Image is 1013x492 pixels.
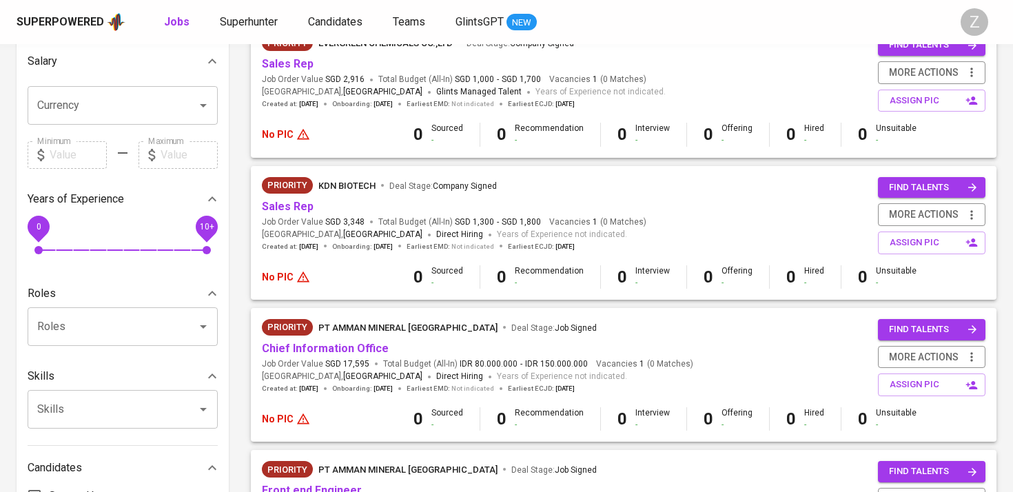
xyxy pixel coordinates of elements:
[456,15,504,28] span: GlintsGPT
[722,123,753,146] div: Offering
[413,267,423,287] b: 0
[436,371,483,381] span: Direct Hiring
[889,322,977,338] span: find talents
[17,12,125,32] a: Superpoweredapp logo
[635,134,670,146] div: -
[332,384,393,393] span: Onboarding :
[413,125,423,144] b: 0
[343,85,422,99] span: [GEOGRAPHIC_DATA]
[878,346,985,369] button: more actions
[508,384,575,393] span: Earliest ECJD :
[262,412,294,426] p: No PIC
[393,14,428,31] a: Teams
[332,99,393,109] span: Onboarding :
[455,74,494,85] span: SGD 1,000
[460,358,518,370] span: IDR 80.000.000
[508,99,575,109] span: Earliest ECJD :
[161,141,218,169] input: Value
[890,235,976,251] span: assign pic
[308,14,365,31] a: Candidates
[555,384,575,393] span: [DATE]
[393,15,425,28] span: Teams
[262,242,318,252] span: Created at :
[262,99,318,109] span: Created at :
[786,125,796,144] b: 0
[525,358,588,370] span: IDR 150.000.000
[502,74,541,85] span: SGD 1,700
[299,242,318,252] span: [DATE]
[497,409,506,429] b: 0
[28,362,218,390] div: Skills
[431,277,463,289] div: -
[497,74,499,85] span: -
[28,191,124,207] p: Years of Experience
[262,74,365,85] span: Job Order Value
[515,123,584,146] div: Recommendation
[451,242,494,252] span: Not indicated
[497,125,506,144] b: 0
[876,265,917,289] div: Unsuitable
[28,460,82,476] p: Candidates
[431,407,463,431] div: Sourced
[617,409,627,429] b: 0
[262,177,313,194] div: New Job received from Demand Team
[262,216,365,228] span: Job Order Value
[878,34,985,56] button: find talents
[50,141,107,169] input: Value
[194,400,213,419] button: Open
[262,127,294,141] p: No PIC
[637,358,644,370] span: 1
[28,53,57,70] p: Salary
[555,242,575,252] span: [DATE]
[876,134,917,146] div: -
[325,74,365,85] span: SGD 2,916
[617,125,627,144] b: 0
[889,464,977,480] span: find talents
[890,93,976,109] span: assign pic
[515,419,584,431] div: -
[804,419,824,431] div: -
[194,317,213,336] button: Open
[431,265,463,289] div: Sourced
[374,384,393,393] span: [DATE]
[889,37,977,53] span: find talents
[508,242,575,252] span: Earliest ECJD :
[318,181,376,191] span: KDN Biotech
[389,181,497,191] span: Deal Stage :
[343,228,422,242] span: [GEOGRAPHIC_DATA]
[262,461,313,478] div: New Job received from Demand Team
[722,265,753,289] div: Offering
[497,267,506,287] b: 0
[262,384,318,393] span: Created at :
[591,216,597,228] span: 1
[804,277,824,289] div: -
[318,322,498,333] span: PT Amman Mineral [GEOGRAPHIC_DATA]
[555,323,597,333] span: Job Signed
[549,74,646,85] span: Vacancies ( 0 Matches )
[890,377,976,393] span: assign pic
[299,384,318,393] span: [DATE]
[858,267,868,287] b: 0
[511,465,597,475] span: Deal Stage :
[17,14,104,30] div: Superpowered
[107,12,125,32] img: app logo
[262,228,422,242] span: [GEOGRAPHIC_DATA] ,
[374,242,393,252] span: [DATE]
[878,203,985,226] button: more actions
[876,277,917,289] div: -
[722,407,753,431] div: Offering
[515,265,584,289] div: Recommendation
[889,349,959,366] span: more actions
[262,320,313,334] span: Priority
[889,206,959,223] span: more actions
[786,267,796,287] b: 0
[436,87,522,96] span: Glints Managed Talent
[308,15,362,28] span: Candidates
[515,277,584,289] div: -
[876,123,917,146] div: Unsuitable
[704,409,713,429] b: 0
[199,221,214,231] span: 10+
[515,407,584,431] div: Recommendation
[555,465,597,475] span: Job Signed
[878,461,985,482] button: find talents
